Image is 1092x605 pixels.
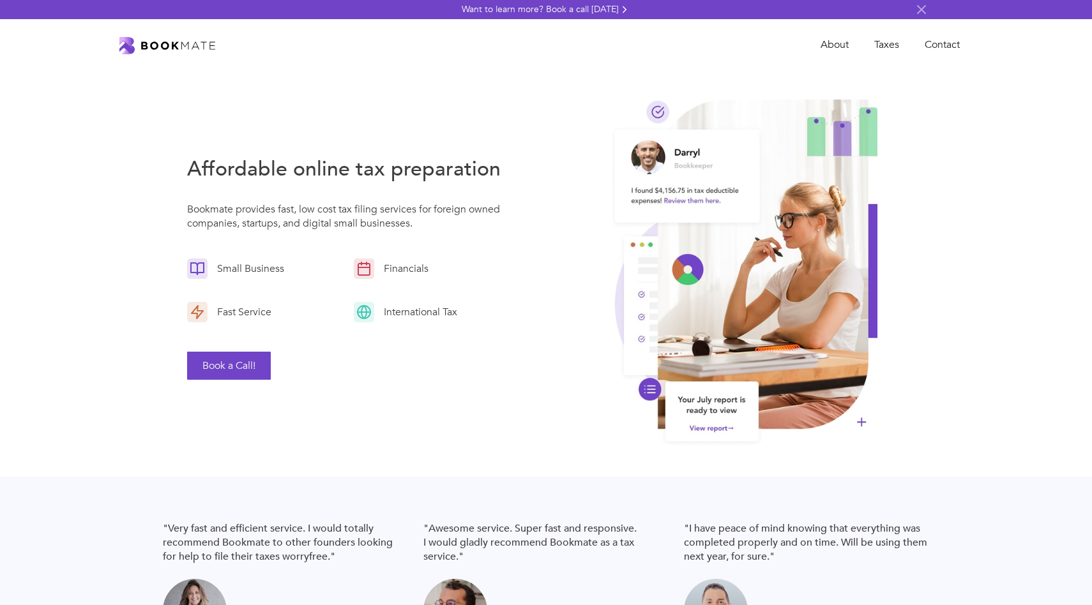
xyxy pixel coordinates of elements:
div: International Tax [374,305,460,319]
a: About [808,32,861,58]
div: Financials [374,262,432,276]
blockquote: "I have peace of mind knowing that everything was completed properly and on time. Will be using t... [684,521,929,564]
h3: Affordable online tax preparation [187,155,510,183]
div: Fast Service [208,305,275,319]
a: home [119,36,215,55]
div: Small Business [208,262,287,276]
blockquote: "Awesome service. Super fast and responsive. I would gladly recommend Bookmate as a tax service." [423,521,669,564]
blockquote: "Very fast and efficient service. I would totally recommend Bookmate to other founders looking fo... [163,521,408,564]
p: Bookmate provides fast, low cost tax filing services for foreign owned companies, startups, and d... [187,202,510,237]
button: Book a Call! [187,352,271,380]
div: Want to learn more? Book a call [DATE] [462,3,619,16]
a: Taxes [861,32,912,58]
a: Contact [912,32,973,58]
a: Want to learn more? Book a call [DATE] [462,3,630,16]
